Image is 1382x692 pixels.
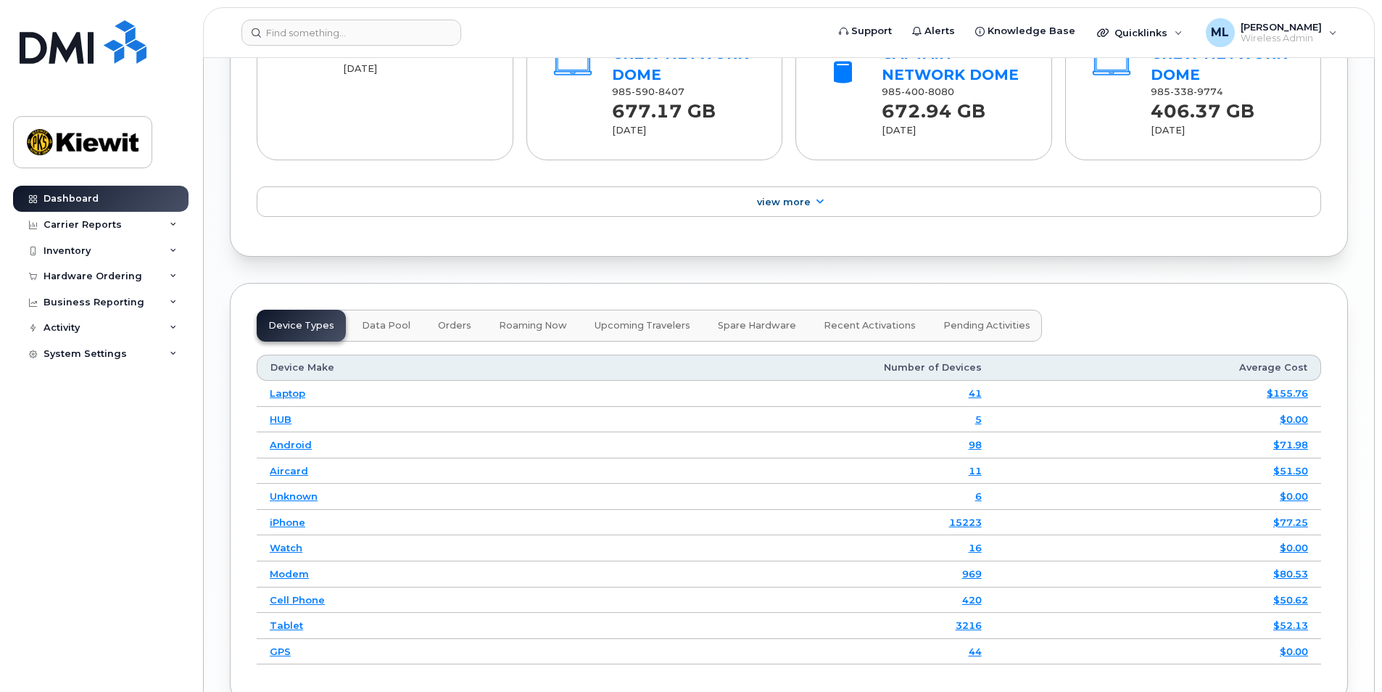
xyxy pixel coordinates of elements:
span: ML [1211,24,1229,41]
span: Recent Activations [824,320,916,331]
span: 8407 [655,86,684,97]
span: 985 [882,86,954,97]
a: Support [829,17,902,46]
a: $77.25 [1273,516,1308,528]
span: Alerts [924,24,955,38]
span: 985 [1151,86,1223,97]
a: Tablet [270,619,303,631]
a: Laptop [270,387,305,399]
a: 969 [962,568,982,580]
span: 590 [632,86,655,97]
a: $0.00 [1280,490,1308,502]
a: GPS [270,646,291,657]
a: $71.98 [1273,439,1308,450]
a: $80.53 [1273,568,1308,580]
a: $52.13 [1273,619,1308,631]
th: Average Cost [995,355,1321,381]
a: $50.62 [1273,594,1308,606]
span: 985 [612,86,684,97]
a: 98 [969,439,982,450]
a: $0.00 [1280,413,1308,425]
span: Spare Hardware [718,320,796,331]
a: $0.00 [1280,542,1308,553]
a: 11 [969,465,982,477]
span: View More [757,197,811,207]
span: Support [851,24,892,38]
a: 5 [975,413,982,425]
a: Watch [270,542,302,553]
a: 16 [969,542,982,553]
a: Cell Phone [270,594,325,606]
div: [DATE] [612,124,756,137]
span: 400 [901,86,924,97]
span: Pending Activities [943,320,1030,331]
a: 44 [969,646,982,657]
div: [DATE] [882,124,1026,137]
div: Quicklinks [1087,18,1193,47]
a: 3216 [956,619,982,631]
strong: 677.17 GB [612,92,716,122]
a: 480 RB WKSDRDGE CREW NETWORK DOME [1151,4,1287,83]
a: 41 [969,387,982,399]
span: 338 [1170,86,1193,97]
span: Quicklinks [1114,27,1167,38]
iframe: Messenger Launcher [1319,629,1371,681]
a: Knowledge Base [965,17,1085,46]
div: [DATE] [1151,124,1295,137]
a: 300 [PERSON_NAME] CREW NETWORK DOME [612,4,748,83]
span: Data Pool [362,320,410,331]
a: iPhone [270,516,305,528]
th: Number of Devices [568,355,995,381]
a: $51.50 [1273,465,1308,477]
span: 8080 [924,86,954,97]
a: Unknown [270,490,318,502]
strong: 672.94 GB [882,92,985,122]
a: 420 [962,594,982,606]
a: Modem [270,568,309,580]
a: Android [270,439,312,450]
a: $0.00 [1280,646,1308,657]
div: [DATE] [343,62,487,75]
a: Alerts [902,17,965,46]
input: Find something... [241,20,461,46]
span: Upcoming Travelers [595,320,690,331]
a: 2201 [PERSON_NAME] CAPTAIN NETWORK DOME [882,4,1019,83]
span: Wireless Admin [1241,33,1322,44]
strong: 406.37 GB [1151,92,1254,122]
span: Knowledge Base [988,24,1075,38]
a: 6 [975,490,982,502]
a: HUB [270,413,291,425]
a: Aircard [270,465,308,477]
th: Device Make [257,355,568,381]
a: $155.76 [1267,387,1308,399]
a: View More [257,186,1321,217]
span: Roaming Now [499,320,567,331]
span: 9774 [1193,86,1223,97]
a: 15223 [949,516,982,528]
div: Matthew Linderman [1196,18,1347,47]
span: Orders [438,320,471,331]
span: [PERSON_NAME] [1241,21,1322,33]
